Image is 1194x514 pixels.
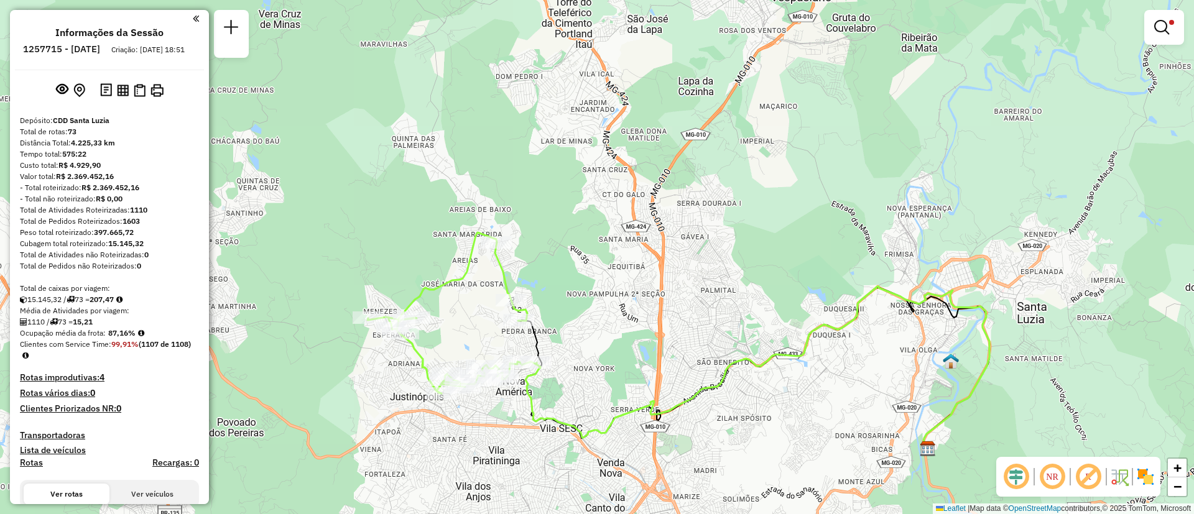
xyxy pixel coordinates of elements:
a: Zoom in [1168,459,1187,477]
strong: R$ 0,00 [96,194,123,203]
span: Exibir rótulo [1073,462,1103,492]
button: Logs desbloquear sessão [98,81,114,100]
i: Total de Atividades [20,318,27,326]
strong: 0 [137,261,141,270]
div: Criação: [DATE] 18:51 [106,44,190,55]
div: - Total não roteirizado: [20,193,199,204]
strong: 99,91% [111,339,139,349]
h4: Recargas: 0 [152,457,199,468]
strong: R$ 4.929,90 [58,160,101,170]
span: + [1173,460,1182,475]
div: Total de Atividades não Roteirizadas: [20,249,199,260]
div: Total de Pedidos não Roteirizados: [20,260,199,272]
img: CDD Santa Luzia [920,441,936,457]
i: Total de rotas [50,318,58,326]
span: Ocultar deslocamento [1001,462,1031,492]
button: Imprimir Rotas [148,81,166,99]
span: − [1173,479,1182,494]
strong: 575:22 [62,149,86,158]
span: | [968,504,970,513]
strong: R$ 2.369.452,16 [56,172,114,181]
i: Cubagem total roteirizado [20,296,27,303]
a: OpenStreetMap [1009,504,1062,513]
div: Total de rotas: [20,126,199,137]
h6: 1257715 - [DATE] [23,44,100,55]
a: Exibir filtros [1149,15,1179,40]
a: Rotas [20,457,43,468]
strong: 15,21 [73,317,93,326]
div: Distância Total: [20,137,199,149]
h4: Rotas improdutivas: [20,372,199,383]
strong: 397.665,72 [94,227,134,237]
strong: 0 [144,250,149,259]
strong: CDD Santa Luzia [53,116,109,125]
span: Clientes com Service Time: [20,339,111,349]
div: Total de Atividades Roteirizadas: [20,204,199,216]
h4: Transportadoras [20,430,199,441]
img: Exibir/Ocultar setores [1136,467,1155,487]
div: Custo total: [20,160,199,171]
div: Média de Atividades por viagem: [20,305,199,316]
h4: Rotas vários dias: [20,388,199,398]
h4: Lista de veículos [20,445,199,456]
div: Cubagem total roteirizado: [20,238,199,249]
i: Meta Caixas/viagem: 203,60 Diferença: 3,87 [116,296,123,303]
strong: 1110 [130,205,147,214]
img: Cross Santa Luzia [943,353,959,369]
div: - Total roteirizado: [20,182,199,193]
div: 1110 / 73 = [20,316,199,328]
div: Total de caixas por viagem: [20,283,199,294]
div: 15.145,32 / 73 = [20,294,199,305]
div: Valor total: [20,171,199,182]
div: Depósito: [20,115,199,126]
em: Rotas cross docking consideradas [22,352,29,359]
a: Zoom out [1168,477,1187,496]
span: Ocultar NR [1037,462,1067,492]
strong: 0 [90,387,95,398]
div: Peso total roteirizado: [20,227,199,238]
button: Exibir sessão original [53,80,71,100]
strong: 4 [99,372,104,383]
i: Total de rotas [67,296,75,303]
button: Visualizar Romaneio [131,81,148,99]
a: Nova sessão e pesquisa [219,15,244,43]
strong: 4.225,33 km [71,138,115,147]
img: Fluxo de ruas [1109,467,1129,487]
strong: 207,47 [90,295,114,304]
button: Visualizar relatório de Roteirização [114,81,131,98]
strong: 1603 [123,216,140,226]
strong: R$ 2.369.452,16 [81,183,139,192]
strong: 15.145,32 [108,239,144,248]
span: Filtro Ativo [1169,20,1174,25]
h4: Informações da Sessão [55,27,164,39]
strong: 73 [68,127,76,136]
span: Ocupação média da frota: [20,328,106,337]
strong: 0 [116,403,121,414]
em: Média calculada utilizando a maior ocupação (%Peso ou %Cubagem) de cada rota da sessão. Rotas cro... [138,329,144,337]
div: Map data © contributors,© 2025 TomTom, Microsoft [933,503,1194,514]
button: Centralizar mapa no depósito ou ponto de apoio [71,81,88,100]
div: Tempo total: [20,149,199,160]
div: Total de Pedidos Roteirizados: [20,216,199,227]
strong: (1107 de 1108) [139,339,191,349]
button: Ver rotas [24,484,109,505]
a: Leaflet [936,504,966,513]
strong: 87,16% [108,328,136,337]
button: Ver veículos [109,484,195,505]
h4: Clientes Priorizados NR: [20,403,199,414]
a: Clique aqui para minimizar o painel [193,11,199,25]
